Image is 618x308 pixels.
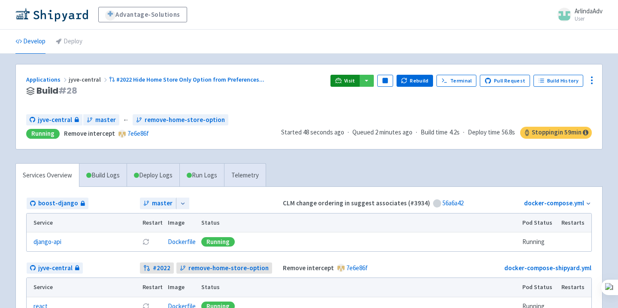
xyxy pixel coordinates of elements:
[520,232,559,251] td: Running
[520,213,559,232] th: Pod Status
[38,263,73,273] span: jyve-central
[344,77,355,84] span: Visit
[153,263,170,273] strong: # 2022
[64,129,115,137] strong: Remove intercept
[56,30,82,54] a: Deploy
[533,75,583,87] a: Build History
[38,198,78,208] span: boost-django
[442,199,463,207] a: 56a6a42
[36,86,77,96] span: Build
[139,278,165,297] th: Restart
[281,127,592,139] div: · · ·
[38,115,72,125] span: jyve-central
[179,164,224,187] a: Run Logs
[524,199,584,207] a: docker-compose.yml
[123,115,129,125] span: ←
[176,262,272,274] a: remove-home-store-option
[436,75,476,87] a: Terminal
[502,128,515,137] span: 56.8s
[26,114,82,126] a: jyve-central
[224,164,266,187] a: Telemetry
[142,238,149,245] button: Restart pod
[140,262,174,274] a: #2022
[16,164,79,187] a: Services Overview
[127,129,149,137] a: 7e6e86f
[283,264,334,272] strong: Remove intercept
[140,198,176,209] a: master
[449,128,460,137] span: 4.2s
[15,8,88,21] img: Shipyard logo
[520,278,559,297] th: Pod Status
[559,213,591,232] th: Restarts
[575,7,603,15] span: ArlindaAdv
[201,237,235,247] div: Running
[303,128,344,136] time: 48 seconds ago
[520,127,592,139] span: Stopping in 59 min
[552,8,603,21] a: ArlindaAdv User
[133,114,228,126] a: remove-home-store-option
[95,115,116,125] span: master
[188,263,269,273] span: remove-home-store-option
[165,278,199,297] th: Image
[504,264,591,272] a: docker-compose-shipyard.yml
[352,128,412,136] span: Queued
[575,16,603,21] small: User
[27,198,88,209] a: boost-django
[139,213,165,232] th: Restart
[27,213,139,232] th: Service
[480,75,530,87] a: Pull Request
[559,278,591,297] th: Restarts
[116,76,264,83] span: #2022 Hide Home Store Only Option from Preferences ...
[109,76,266,83] a: #2022 Hide Home Store Only Option from Preferences...
[375,128,412,136] time: 2 minutes ago
[165,213,199,232] th: Image
[199,213,520,232] th: Status
[69,76,109,83] span: jyve-central
[58,85,77,97] span: # 28
[421,128,448,137] span: Build time
[168,238,196,246] a: Dockerfile
[83,114,119,126] a: master
[199,278,520,297] th: Status
[468,128,500,137] span: Deploy time
[281,128,344,136] span: Started
[346,264,368,272] a: 7e6e86f
[27,262,83,274] a: jyve-central
[377,75,393,87] button: Pause
[33,237,61,247] a: django-api
[27,278,139,297] th: Service
[26,76,69,83] a: Applications
[330,75,360,87] a: Visit
[98,7,187,22] a: Advantage-Solutions
[26,129,60,139] div: Running
[15,30,45,54] a: Develop
[152,198,173,208] span: master
[127,164,179,187] a: Deploy Logs
[145,115,225,125] span: remove-home-store-option
[283,199,430,207] strong: CLM change ordering in suggest associates (#3934)
[79,164,127,187] a: Build Logs
[397,75,433,87] button: Rebuild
